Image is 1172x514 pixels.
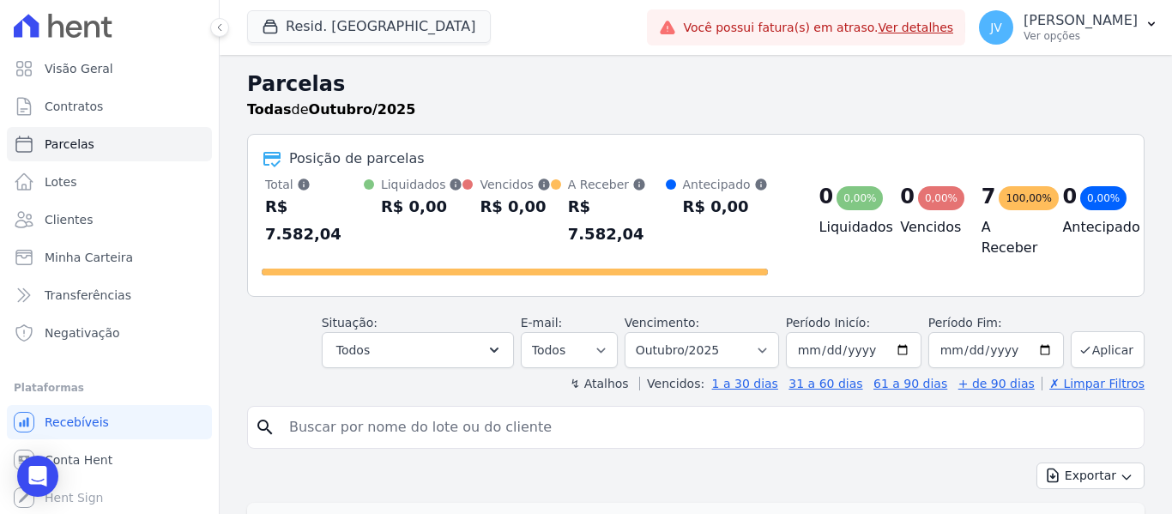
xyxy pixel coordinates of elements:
[7,240,212,275] a: Minha Carteira
[625,316,699,330] label: Vencimento:
[7,316,212,350] a: Negativação
[7,51,212,86] a: Visão Geral
[928,314,1064,332] label: Período Fim:
[14,378,205,398] div: Plataformas
[873,377,947,390] a: 61 a 90 dias
[7,405,212,439] a: Recebíveis
[521,316,563,330] label: E-mail:
[7,127,212,161] a: Parcelas
[683,19,953,37] span: Você possui fatura(s) em atraso.
[309,101,416,118] strong: Outubro/2025
[322,316,378,330] label: Situação:
[570,377,628,390] label: ↯ Atalhos
[1071,331,1145,368] button: Aplicar
[819,217,873,238] h4: Liquidados
[7,203,212,237] a: Clientes
[45,324,120,342] span: Negativação
[819,183,834,210] div: 0
[247,69,1145,100] h2: Parcelas
[322,332,514,368] button: Todos
[1062,217,1116,238] h4: Antecipado
[7,165,212,199] a: Lotes
[999,186,1058,210] div: 100,00%
[17,456,58,497] div: Open Intercom Messenger
[568,176,666,193] div: A Receber
[965,3,1172,51] button: JV [PERSON_NAME] Ver opções
[900,217,954,238] h4: Vencidos
[45,136,94,153] span: Parcelas
[247,101,292,118] strong: Todas
[45,98,103,115] span: Contratos
[45,249,133,266] span: Minha Carteira
[788,377,862,390] a: 31 a 60 dias
[45,414,109,431] span: Recebíveis
[289,148,425,169] div: Posição de parcelas
[265,176,364,193] div: Total
[45,287,131,304] span: Transferências
[837,186,883,210] div: 0,00%
[982,183,996,210] div: 7
[247,10,491,43] button: Resid. [GEOGRAPHIC_DATA]
[480,176,550,193] div: Vencidos
[45,60,113,77] span: Visão Geral
[1062,183,1077,210] div: 0
[279,410,1137,444] input: Buscar por nome do lote ou do cliente
[683,193,768,221] div: R$ 0,00
[1080,186,1127,210] div: 0,00%
[683,176,768,193] div: Antecipado
[990,21,1002,33] span: JV
[381,176,463,193] div: Liquidados
[1042,377,1145,390] a: ✗ Limpar Filtros
[7,278,212,312] a: Transferências
[639,377,704,390] label: Vencidos:
[1036,463,1145,489] button: Exportar
[381,193,463,221] div: R$ 0,00
[1024,12,1138,29] p: [PERSON_NAME]
[45,211,93,228] span: Clientes
[45,173,77,190] span: Lotes
[918,186,964,210] div: 0,00%
[1024,29,1138,43] p: Ver opções
[7,443,212,477] a: Conta Hent
[958,377,1035,390] a: + de 90 dias
[7,89,212,124] a: Contratos
[568,193,666,248] div: R$ 7.582,04
[480,193,550,221] div: R$ 0,00
[265,193,364,248] div: R$ 7.582,04
[247,100,415,120] p: de
[786,316,870,330] label: Período Inicío:
[336,340,370,360] span: Todos
[45,451,112,469] span: Conta Hent
[982,217,1036,258] h4: A Receber
[255,417,275,438] i: search
[712,377,778,390] a: 1 a 30 dias
[900,183,915,210] div: 0
[879,21,954,34] a: Ver detalhes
